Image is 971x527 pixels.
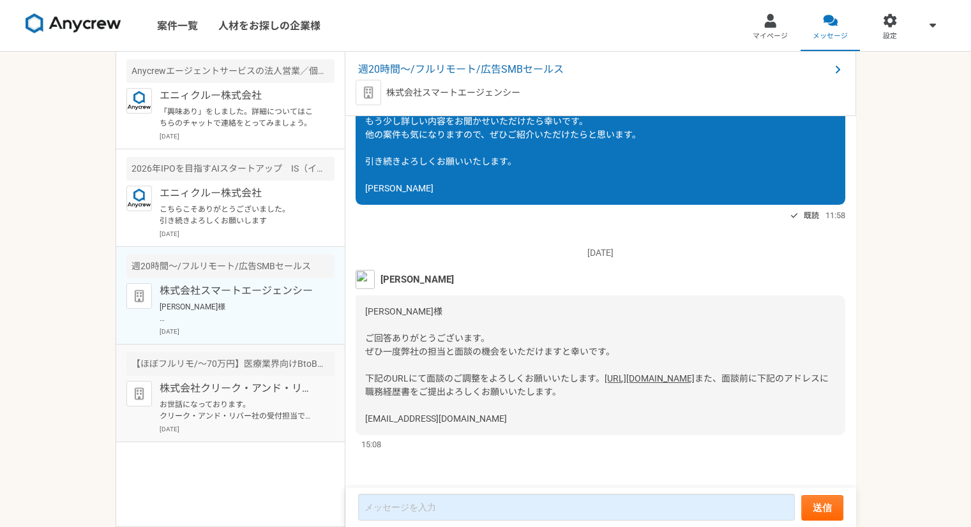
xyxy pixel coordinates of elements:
[753,31,788,41] span: マイページ
[160,186,317,201] p: エニィクルー株式会社
[160,204,317,226] p: こちらこそありがとうございました。 引き続きよろしくお願いします
[126,283,152,309] img: default_org_logo-42cde973f59100197ec2c8e796e4974ac8490bb5b08a0eb061ff975e4574aa76.png
[160,381,317,396] p: 株式会社クリーク・アンド・リバー社
[126,255,335,278] div: 週20時間〜/フルリモート/広告SMBセールス
[126,157,335,181] div: 2026年IPOを目指すAIスタートアップ IS（インサイドセールス）
[801,495,843,521] button: 送信
[160,327,335,336] p: [DATE]
[356,246,845,260] p: [DATE]
[160,399,317,422] p: お世話になっております。 クリーク・アンド・リバー社の受付担当です。 この度は弊社案件にご興味頂き誠にありがとうございます。 お仕事のご依頼を検討するうえで詳細を確認させていただきたく、下記お送...
[160,131,335,141] p: [DATE]
[804,208,819,223] span: 既読
[126,352,335,376] div: 【ほぼフルリモ/～70万円】医療業界向けBtoBマーケティングプロデューサー
[160,424,335,434] p: [DATE]
[380,272,454,286] span: [PERSON_NAME]
[356,80,381,105] img: default_org_logo-42cde973f59100197ec2c8e796e4974ac8490bb5b08a0eb061ff975e4574aa76.png
[160,88,317,103] p: エニィクルー株式会社
[160,229,335,239] p: [DATE]
[26,13,121,34] img: 8DqYSo04kwAAAAASUVORK5CYII=
[365,306,615,383] span: [PERSON_NAME]様 ご回答ありがとうございます。 ぜひ一度弊社の担当と面談の機会をいただけますと幸いです。 下記のURLにて面談のご調整をよろしくお願いいたします。
[160,283,317,299] p: 株式会社スマートエージェンシー
[126,88,152,114] img: logo_text_blue_01.png
[365,373,829,424] span: また、面談前に下記のアドレスに職務経歴書をご提出よろしくお願いいたします。 [EMAIL_ADDRESS][DOMAIN_NAME]
[160,301,317,324] p: [PERSON_NAME]様 ご回答ありがとうございます。 ぜひ一度弊社の担当と面談の機会をいただけますと幸いです。 下記のURLにて面談のご調整をよろしくお願いいたします。 [URL][DOM...
[126,381,152,406] img: default_org_logo-42cde973f59100197ec2c8e796e4974ac8490bb5b08a0eb061ff975e4574aa76.png
[358,62,830,77] span: 週20時間〜/フルリモート/広告SMBセールス
[126,186,152,211] img: logo_text_blue_01.png
[605,373,695,383] a: [URL][DOMAIN_NAME]
[825,209,845,221] span: 11:58
[883,31,897,41] span: 設定
[813,31,848,41] span: メッセージ
[386,86,520,100] p: 株式会社スマートエージェンシー
[160,106,317,129] p: 「興味あり」をしました。詳細についてはこちらのチャットで連絡をとってみましょう。
[356,270,375,289] img: unnamed.png
[361,438,381,450] span: 15:08
[126,59,335,83] div: Anycrewエージェントサービスの法人営業／個人アドバイザー（RA・CA）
